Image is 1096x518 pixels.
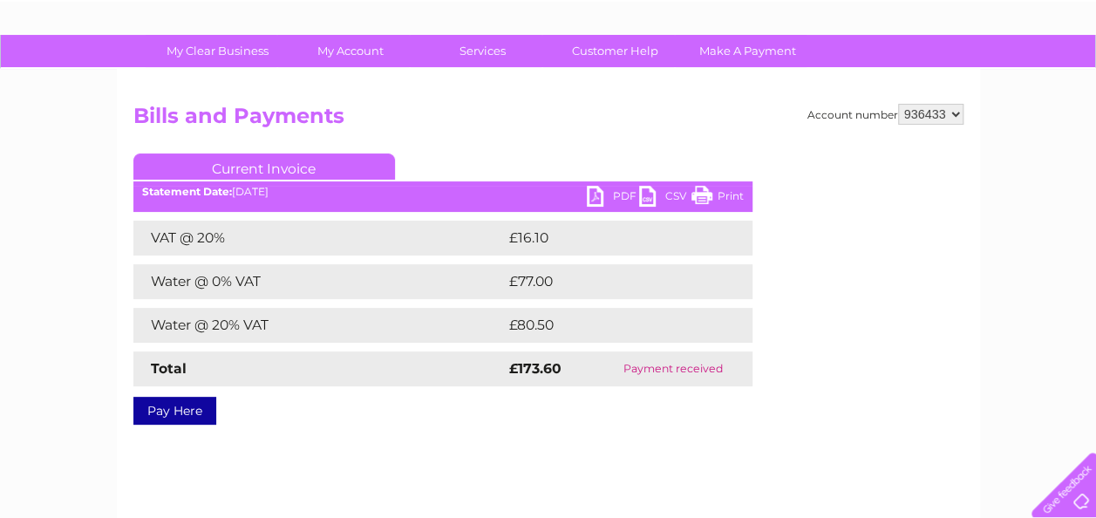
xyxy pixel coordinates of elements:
strong: Total [151,360,187,377]
a: Telecoms [882,74,934,87]
td: VAT @ 20% [133,221,505,256]
div: Account number [807,104,963,125]
a: Pay Here [133,397,216,425]
td: £80.50 [505,308,718,343]
td: Water @ 20% VAT [133,308,505,343]
a: 0333 014 3131 [767,9,888,31]
div: [DATE] [133,186,752,198]
td: £16.10 [505,221,714,256]
a: Energy [833,74,871,87]
a: My Account [278,35,422,67]
a: Make A Payment [676,35,820,67]
a: Blog [944,74,970,87]
td: £77.00 [505,264,717,299]
a: Customer Help [543,35,687,67]
img: logo.png [38,45,127,99]
a: PDF [587,186,639,211]
a: Log out [1038,74,1079,87]
a: Water [789,74,822,87]
td: Water @ 0% VAT [133,264,505,299]
td: Payment received [594,351,752,386]
a: Contact [980,74,1023,87]
b: Statement Date: [142,185,232,198]
a: Services [411,35,555,67]
a: Current Invoice [133,153,395,180]
h2: Bills and Payments [133,104,963,137]
a: My Clear Business [146,35,289,67]
a: CSV [639,186,691,211]
a: Print [691,186,744,211]
div: Clear Business is a trading name of Verastar Limited (registered in [GEOGRAPHIC_DATA] No. 3667643... [137,10,961,85]
strong: £173.60 [509,360,562,377]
